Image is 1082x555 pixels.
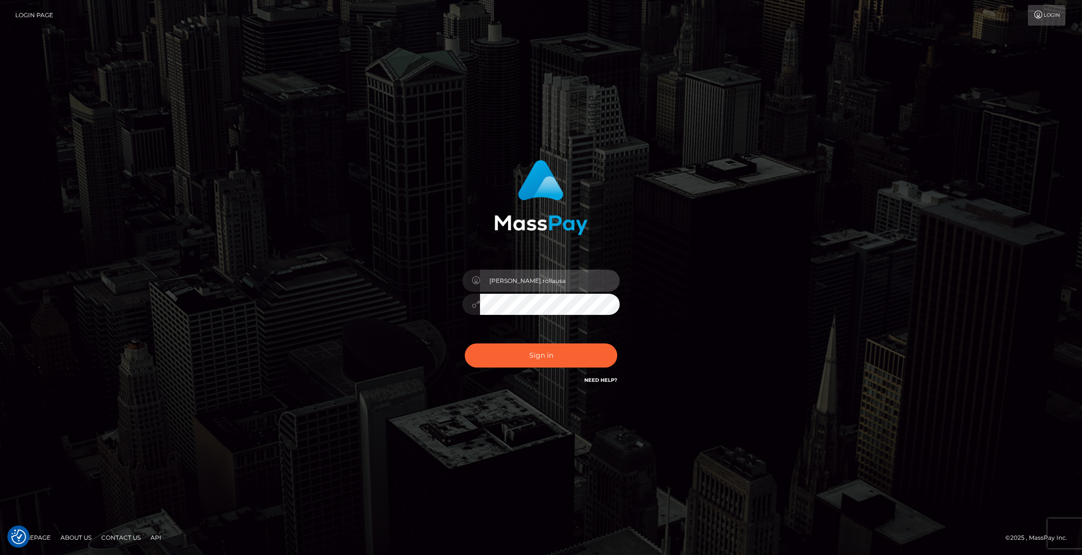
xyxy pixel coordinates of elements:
[11,530,55,545] a: Homepage
[147,530,165,545] a: API
[11,529,26,544] img: Revisit consent button
[11,529,26,544] button: Consent Preferences
[465,343,617,368] button: Sign in
[97,530,145,545] a: Contact Us
[1028,5,1065,26] a: Login
[1005,532,1075,543] div: © 2025 , MassPay Inc.
[480,270,620,292] input: Username...
[15,5,53,26] a: Login Page
[494,160,588,235] img: MassPay Login
[584,377,617,383] a: Need Help?
[57,530,95,545] a: About Us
